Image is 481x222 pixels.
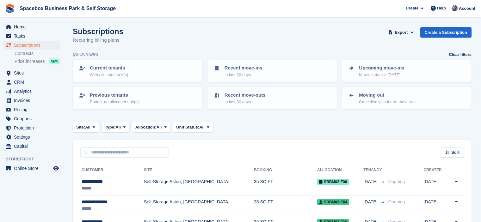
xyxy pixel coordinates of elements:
span: Capital [14,142,52,151]
p: Moving out [359,92,416,99]
a: Upcoming move-ins Move-in date > [DATE] [342,61,471,81]
h1: Subscriptions [73,27,123,36]
th: Booking [254,165,317,175]
span: Coupons [14,114,52,123]
a: menu [3,142,60,151]
span: Site: [76,124,85,130]
span: All [157,124,162,130]
span: Storefront [6,156,63,162]
a: menu [3,32,60,40]
p: In last 30 days [225,72,262,78]
span: Online Store [14,164,52,173]
span: All [85,124,90,130]
img: stora-icon-8386f47178a22dfd0bd8f6a31ec36ba5ce8667c1dd55bd0f319d3a0aa187defe.svg [5,4,15,13]
span: Subscriptions [14,41,52,50]
a: Previous tenants Ended, no allocated unit(s) [73,88,202,109]
span: Pricing [14,105,52,114]
a: Spacebox Business Park & Self Storage [17,3,118,14]
span: Settings [14,133,52,141]
p: Ended, no allocated unit(s) [90,99,139,105]
span: Account [459,5,475,12]
p: Previous tenants [90,92,139,99]
a: menu [3,133,60,141]
a: Recent move-outs In last 30 days [208,88,336,109]
a: menu [3,164,60,173]
td: Self-Storage Aston, [GEOGRAPHIC_DATA] [144,195,254,215]
span: Home [14,22,52,31]
a: Create a Subscription [420,27,472,38]
span: Export [395,29,408,36]
a: Moving out Cancelled with future move-out [342,88,471,109]
a: menu [3,69,60,77]
span: SBBM02-E04 [317,199,349,205]
a: Clear filters [449,51,472,58]
th: Site [144,165,254,175]
h6: Quick views [73,51,98,57]
span: All [115,124,121,130]
th: Created [423,165,447,175]
span: Create [406,5,418,11]
p: Current tenants [90,64,128,72]
a: Current tenants With allocated unit(s) [73,61,202,81]
p: In last 30 days [225,99,266,105]
span: [DATE] [363,178,379,185]
button: Type: All [102,122,129,132]
p: Recurring billing plans [73,37,123,44]
button: Allocation: All [132,122,170,132]
span: All [199,124,205,130]
img: SUDIPTA VIRMANI [452,5,458,11]
a: menu [3,22,60,31]
a: menu [3,96,60,105]
span: Tasks [14,32,52,40]
span: Analytics [14,87,52,96]
th: Allocation [317,165,363,175]
div: NEW [49,58,60,64]
td: [DATE] [423,175,447,195]
p: Move-in date > [DATE] [359,72,404,78]
td: 25 SQ FT [254,195,317,215]
button: Site: All [73,122,99,132]
span: [DATE] [363,199,379,205]
button: Export [387,27,415,38]
span: SBBM02-F06 [317,179,349,185]
span: Help [437,5,446,11]
th: Tenancy [363,165,385,175]
span: Invoices [14,96,52,105]
a: menu [3,105,60,114]
span: Allocation: [135,124,157,130]
span: Sites [14,69,52,77]
span: CRM [14,78,52,87]
a: Contracts [15,51,60,57]
span: Ongoing [388,199,405,204]
p: Upcoming move-ins [359,64,404,72]
td: Self-Storage Aston, [GEOGRAPHIC_DATA] [144,175,254,195]
a: menu [3,41,60,50]
a: menu [3,87,60,96]
td: [DATE] [423,195,447,215]
p: With allocated unit(s) [90,72,128,78]
span: Sort [451,149,459,156]
a: Price increases NEW [15,58,60,65]
th: Customer [80,165,144,175]
a: Recent move-ins In last 30 days [208,61,336,81]
td: 35 SQ FT [254,175,317,195]
button: Unit Status: All [173,122,213,132]
p: Recent move-outs [225,92,266,99]
span: Type: [105,124,116,130]
span: Ongoing [388,179,405,184]
span: Protection [14,123,52,132]
span: Unit Status: [176,124,199,130]
a: Preview store [52,165,60,172]
a: menu [3,114,60,123]
a: menu [3,123,60,132]
p: Cancelled with future move-out [359,99,416,105]
a: menu [3,78,60,87]
p: Recent move-ins [225,64,262,72]
span: Price increases [15,58,45,64]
